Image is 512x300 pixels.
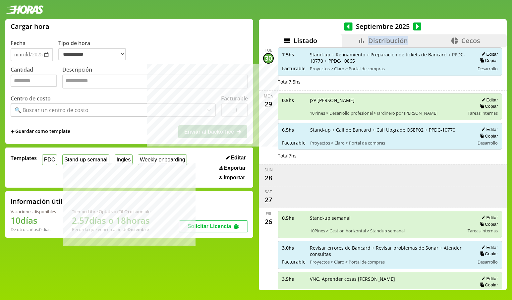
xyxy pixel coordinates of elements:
[478,133,498,139] button: Copiar
[282,51,305,58] span: 7.5 hs
[310,140,470,146] span: Proyectos > Claro > Portal de compras
[128,226,149,232] b: Diciembre
[224,165,246,171] span: Exportar
[58,39,131,61] label: Tipo de hora
[310,289,470,295] span: 10Pines > Desarrollo profesional > I+D
[15,106,88,114] div: 🔍 Buscar un centro de costo
[231,155,246,161] span: Editar
[264,93,273,99] div: Mon
[480,215,498,220] button: Editar
[310,51,470,64] span: Stand-up + Refinamiento + Preparacion de tickets de Bancard + PPDC-10770 + PPDC-10865
[282,140,306,146] span: Facturable
[294,36,317,45] span: Listado
[72,209,150,214] div: Tiempo Libre Optativo (TiLO) disponible
[62,75,248,89] textarea: Descripción
[478,66,498,72] span: Desarrollo
[468,228,498,234] span: Tareas internas
[310,276,470,282] span: VNC. Aprender cosas [PERSON_NAME]
[221,95,248,102] label: Facturable
[263,173,274,183] div: 28
[282,259,305,265] span: Facturable
[480,127,498,132] button: Editar
[264,167,273,173] div: Sun
[5,5,44,14] img: logotipo
[478,289,498,295] span: Desarrollo
[310,259,470,265] span: Proyectos > Claro > Portal de compras
[263,53,274,64] div: 30
[282,127,306,133] span: 6.5 hs
[282,276,305,282] span: 3.5 hs
[263,99,274,109] div: 29
[72,226,150,232] div: Recordá que vencen a fin de
[478,259,498,265] span: Desarrollo
[310,66,470,72] span: Proyectos > Claro > Portal de compras
[224,154,248,161] button: Editar
[368,36,408,45] span: Distribución
[11,226,56,232] div: De otros años: 0 días
[62,66,248,90] label: Descripción
[11,128,15,135] span: +
[278,152,502,159] div: Total 7 hs
[310,127,470,133] span: Stand-up + Call de Bancard + Call Upgrade OSEP02 + PPDC-10770
[478,282,498,288] button: Copiar
[478,221,498,227] button: Copiar
[310,110,463,116] span: 10Pines > Desarrollo profesional > Jardinero por [PERSON_NAME]
[478,251,498,257] button: Copiar
[282,245,305,251] span: 3.0 hs
[11,22,49,31] h1: Cargar hora
[310,215,463,221] span: Stand-up semanal
[224,175,245,181] span: Importar
[478,58,498,63] button: Copiar
[310,97,463,103] span: JxP [PERSON_NAME]
[310,245,470,257] span: Revisar errores de Bancard + Revisar problemas de Sonar + Atender consultas
[11,75,57,87] input: Cantidad
[265,47,272,53] div: Tue
[278,79,502,85] div: Total 7.5 hs
[11,66,62,90] label: Cantidad
[480,97,498,103] button: Editar
[58,48,126,60] select: Tipo de hora
[11,214,56,226] h1: 10 días
[217,165,248,171] button: Exportar
[11,209,56,214] div: Vacaciones disponibles
[282,97,305,103] span: 0.5 hs
[259,47,507,289] div: scrollable content
[468,110,498,116] span: Tareas internas
[353,22,413,31] span: Septiembre 2025
[72,214,150,226] h1: 2.57 días o 18 horas
[480,276,498,281] button: Editar
[138,154,187,165] button: Weekly onboarding
[11,154,37,162] span: Templates
[265,189,272,195] div: Sat
[461,36,480,45] span: Cecos
[42,154,57,165] button: PDC
[179,220,248,232] button: Solicitar Licencia
[310,228,463,234] span: 10Pines > Gestion horizontal > Standup semanal
[263,195,274,205] div: 27
[263,216,274,227] div: 26
[11,39,26,47] label: Fecha
[478,103,498,109] button: Copiar
[62,154,109,165] button: Stand-up semanal
[11,95,51,102] label: Centro de costo
[11,128,70,135] span: +Guardar como template
[115,154,133,165] button: Ingles
[480,245,498,250] button: Editar
[188,223,231,229] span: Solicitar Licencia
[478,140,498,146] span: Desarrollo
[11,197,63,206] h2: Información útil
[266,211,271,216] div: Fri
[480,51,498,57] button: Editar
[282,65,305,72] span: Facturable
[282,215,305,221] span: 0.5 hs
